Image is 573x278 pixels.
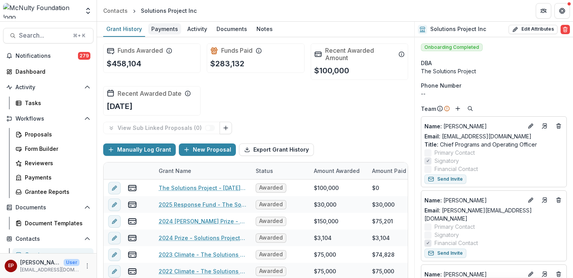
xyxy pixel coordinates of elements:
h2: Solutions Project Inc [430,26,486,33]
button: Open Documents [3,201,93,214]
button: edit [108,232,121,244]
button: Edit Attributes [509,25,557,34]
span: Awarded [259,235,283,241]
span: Onboarding Completed [421,43,483,51]
p: $100,000 [314,65,349,76]
a: Dashboard [3,65,93,78]
div: Dashboard [16,67,87,76]
button: Export Grant History [239,143,314,156]
span: Email: [424,207,440,214]
div: The Solutions Project [421,67,567,75]
a: Grantees [12,248,93,261]
a: Activity [184,22,210,37]
a: Payments [148,22,181,37]
span: Workflows [16,116,81,122]
button: Deletes [554,195,563,205]
span: DBA [421,59,432,67]
div: $75,201 [372,217,393,225]
button: Deletes [554,121,563,131]
button: Manually Log Grant [103,143,176,156]
div: $30,000 [372,200,395,209]
a: Name: [PERSON_NAME] [424,122,523,130]
p: [PERSON_NAME] [20,258,61,266]
div: ⌘ + K [71,31,87,40]
span: Awarded [259,218,283,224]
a: 2022 Climate - The Solutions Project-10/31/2022-10/31/2023 [159,267,246,275]
button: Edit [526,195,535,205]
div: Amount Paid [367,162,426,179]
a: Form Builder [12,142,93,155]
p: View Sub Linked Proposals ( 0 ) [118,125,205,131]
div: -- [421,90,567,98]
button: edit [108,215,121,228]
div: Status [251,162,309,179]
span: Awarded [259,185,283,191]
a: Go to contact [538,194,551,206]
div: $30,000 [314,200,336,209]
div: Reviewers [25,159,87,167]
div: Document Templates [25,219,87,227]
a: Reviewers [12,157,93,169]
span: Name : [424,271,442,278]
div: Grantees [25,250,87,259]
div: $74,828 [372,250,395,259]
span: Signatory [435,231,459,239]
p: [DATE] [107,100,133,112]
button: Open Activity [3,81,93,93]
a: Documents [213,22,250,37]
div: Form Builder [25,145,87,153]
a: Grantee Reports [12,185,93,198]
span: Notifications [16,53,78,59]
div: Amount Awarded [309,162,367,179]
div: Tasks [25,99,87,107]
button: Partners [536,3,551,19]
span: Title : [424,141,438,148]
img: McNulty Foundation logo [3,3,80,19]
div: Payments [148,23,181,35]
button: Open Workflows [3,112,93,125]
button: Link Grants [220,122,232,134]
span: Search... [19,32,68,39]
a: Go to contact [538,120,551,132]
a: Document Templates [12,217,93,230]
div: Proposals [25,130,87,138]
button: Send Invite [424,174,466,184]
button: view-payments [128,233,137,243]
div: Solutions Project Inc [141,7,197,15]
div: Status [251,167,278,175]
span: Activity [16,84,81,91]
div: $75,000 [372,267,394,275]
a: Payments [12,171,93,184]
p: User [64,259,80,266]
button: view-payments [128,217,137,226]
a: 2024 Prize - Solutions Project Film [159,234,246,242]
div: Contacts [103,7,128,15]
span: Email: [424,133,440,140]
button: Send Invite [424,249,466,258]
p: Amount Paid [372,167,406,175]
a: 2025 Response Fund - The Solutions Project [159,200,246,209]
div: $75,000 [314,250,336,259]
span: Financial Contact [435,165,478,173]
button: view-payments [128,200,137,209]
span: Contacts [16,236,81,242]
button: view-payments [128,183,137,193]
button: edit [108,265,121,278]
button: Open entity switcher [83,3,93,19]
a: The Solutions Project - [DATE] - [DATE] Response Fund [159,184,246,192]
button: New Proposal [179,143,236,156]
button: edit [108,182,121,194]
div: $3,104 [372,234,390,242]
div: Notes [253,23,276,35]
div: Grant History [103,23,145,35]
span: Phone Number [421,81,461,90]
span: Awarded [259,201,283,208]
p: Chief Programs and Operating Officer [424,140,563,148]
a: Email: [EMAIL_ADDRESS][DOMAIN_NAME] [424,132,531,140]
h2: Recent Awarded Amount [325,47,395,62]
button: Edit [526,121,535,131]
div: $0 [372,184,379,192]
